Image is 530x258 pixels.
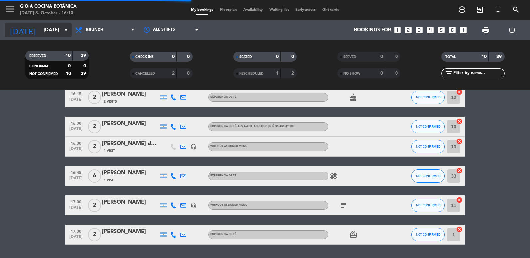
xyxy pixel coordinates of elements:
[29,65,50,68] span: CONFIRMED
[276,54,279,59] strong: 0
[411,140,445,153] button: NOT CONFIRMED
[476,6,484,14] i: exit_to_app
[81,53,87,58] strong: 39
[102,198,158,207] div: [PERSON_NAME]
[135,72,155,75] span: CANCELLED
[104,99,117,104] span: 2 Visits
[68,119,84,127] span: 16:30
[68,64,71,68] strong: 0
[393,26,402,34] i: looks_one
[456,226,463,233] i: cancel
[68,235,84,242] span: [DATE]
[29,72,58,76] span: NOT CONFIRMED
[86,28,103,32] span: Brunch
[445,55,456,59] span: TOTAL
[380,71,383,76] strong: 0
[291,71,295,76] strong: 2
[395,71,399,76] strong: 0
[482,26,490,34] span: print
[343,72,360,75] span: NO SHOW
[512,6,520,14] i: search
[416,174,440,178] span: NOT CONFIRMED
[411,199,445,212] button: NOT CONFIRMED
[88,169,101,183] span: 6
[448,26,457,34] i: looks_6
[508,26,516,34] i: power_settings_new
[210,96,236,98] span: EXPERIENCIA DE TÉ
[456,118,463,125] i: cancel
[68,127,84,134] span: [DATE]
[187,71,191,76] strong: 8
[395,54,399,59] strong: 0
[456,138,463,145] i: cancel
[239,72,264,75] span: RESCHEDULED
[411,228,445,241] button: NOT CONFIRMED
[88,199,101,212] span: 2
[83,64,87,68] strong: 0
[135,55,154,59] span: CHECK INS
[68,90,84,97] span: 16:15
[349,93,357,101] i: cake
[456,89,463,95] i: cancel
[499,20,525,40] div: LOG OUT
[343,55,356,59] span: SERVED
[104,148,115,154] span: 1 Visit
[102,139,158,148] div: [PERSON_NAME] del [PERSON_NAME]
[416,145,440,148] span: NOT CONFIRMED
[68,139,84,147] span: 16:30
[210,174,236,177] span: EXPERIENCIA DE TÉ
[5,23,40,37] i: [DATE]
[68,168,84,176] span: 16:45
[210,233,236,236] span: EXPERIENCIA DE TÉ
[329,172,337,180] i: healing
[20,3,77,10] div: Gioia Cocina Botánica
[404,26,413,34] i: looks_two
[456,197,463,203] i: cancel
[319,8,342,12] span: Gift cards
[415,26,424,34] i: looks_3
[188,8,217,12] span: My bookings
[68,198,84,205] span: 17:00
[380,54,383,59] strong: 0
[236,125,294,128] span: , ARS 46000 (Adultos) | Niños ARS 39000
[81,71,87,76] strong: 39
[411,169,445,183] button: NOT CONFIRMED
[411,91,445,104] button: NOT CONFIRMED
[453,70,504,77] input: Filter by name...
[458,6,466,14] i: add_circle_outline
[190,202,196,208] i: headset_mic
[88,120,101,133] span: 2
[437,26,446,34] i: looks_5
[210,125,294,128] span: EXPERIENCIA DE TÉ
[349,231,357,239] i: card_giftcard
[102,227,158,236] div: [PERSON_NAME]
[411,120,445,133] button: NOT CONFIRMED
[292,8,319,12] span: Early-access
[416,125,440,128] span: NOT CONFIRMED
[266,8,292,12] span: Waiting list
[187,54,191,59] strong: 0
[29,54,46,58] span: RESERVED
[481,54,487,59] strong: 10
[217,8,240,12] span: Floorplan
[445,69,453,77] i: filter_list
[102,119,158,128] div: [PERSON_NAME]
[291,54,295,59] strong: 0
[494,6,502,14] i: turned_in_not
[68,176,84,184] span: [DATE]
[354,27,391,33] span: Bookings for
[68,227,84,235] span: 17:30
[88,91,101,104] span: 2
[172,54,175,59] strong: 0
[190,144,196,150] i: headset_mic
[104,178,115,183] span: 1 Visit
[68,97,84,105] span: [DATE]
[88,140,101,153] span: 2
[210,204,247,206] span: Without assigned menu
[66,71,71,76] strong: 10
[68,147,84,154] span: [DATE]
[416,95,440,99] span: NOT CONFIRMED
[65,53,71,58] strong: 10
[416,203,440,207] span: NOT CONFIRMED
[276,71,279,76] strong: 1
